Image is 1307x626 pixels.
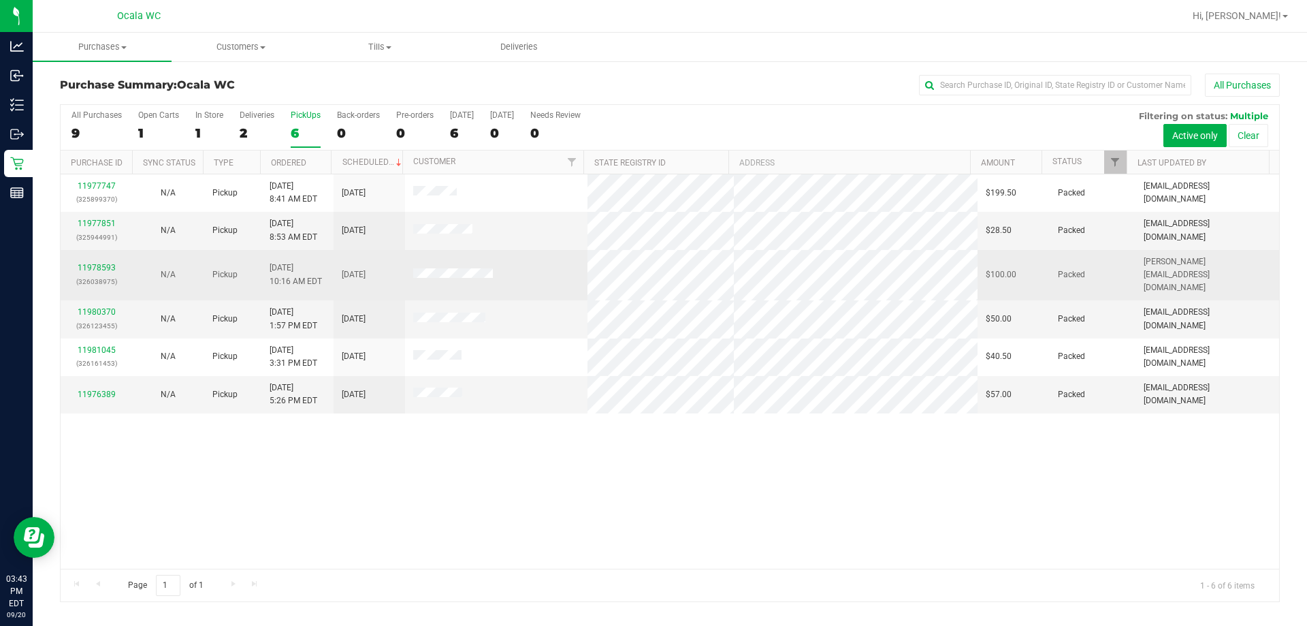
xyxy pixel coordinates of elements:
div: Open Carts [138,110,179,120]
a: 11976389 [78,390,116,399]
inline-svg: Retail [10,157,24,170]
div: 1 [195,125,223,141]
inline-svg: Analytics [10,40,24,53]
p: (326161453) [69,357,124,370]
span: Deliveries [482,41,556,53]
span: Not Applicable [161,351,176,361]
a: Purchases [33,33,172,61]
span: [DATE] [342,313,366,326]
span: Not Applicable [161,314,176,324]
div: In Store [195,110,223,120]
span: 1 - 6 of 6 items [1189,575,1265,595]
span: $40.50 [986,350,1012,363]
button: N/A [161,268,176,281]
span: $57.00 [986,388,1012,401]
div: 6 [450,125,474,141]
span: [DATE] [342,187,366,200]
span: $199.50 [986,187,1016,200]
span: Ocala WC [177,78,235,91]
span: Packed [1058,187,1085,200]
span: Pickup [212,388,238,401]
div: [DATE] [490,110,514,120]
div: Pre-orders [396,110,434,120]
div: Needs Review [530,110,581,120]
div: 0 [530,125,581,141]
inline-svg: Inbound [10,69,24,82]
p: (325944991) [69,231,124,244]
span: Pickup [212,350,238,363]
button: N/A [161,350,176,363]
a: 11978593 [78,263,116,272]
span: Pickup [212,187,238,200]
div: 0 [396,125,434,141]
span: [DATE] 8:53 AM EDT [270,217,317,243]
span: [DATE] 3:31 PM EDT [270,344,317,370]
button: N/A [161,187,176,200]
span: [PERSON_NAME][EMAIL_ADDRESS][DOMAIN_NAME] [1144,255,1271,295]
span: Page of 1 [116,575,214,596]
span: [EMAIL_ADDRESS][DOMAIN_NAME] [1144,217,1271,243]
span: Packed [1058,224,1085,237]
h3: Purchase Summary: [60,79,466,91]
span: Multiple [1230,110,1268,121]
button: Active only [1163,124,1227,147]
a: Filter [561,151,583,174]
span: Pickup [212,224,238,237]
span: [EMAIL_ADDRESS][DOMAIN_NAME] [1144,381,1271,407]
span: [DATE] 8:41 AM EDT [270,180,317,206]
iframe: Resource center [14,517,54,558]
span: Not Applicable [161,270,176,279]
button: All Purchases [1205,74,1280,97]
a: Amount [981,158,1015,168]
input: 1 [156,575,180,596]
span: [DATE] 10:16 AM EDT [270,262,322,287]
inline-svg: Outbound [10,127,24,141]
a: Deliveries [449,33,588,61]
div: PickUps [291,110,321,120]
p: (326123455) [69,319,124,332]
p: (326038975) [69,275,124,288]
a: 11977747 [78,181,116,191]
div: [DATE] [450,110,474,120]
span: Not Applicable [161,390,176,399]
div: All Purchases [71,110,122,120]
span: Packed [1058,388,1085,401]
span: [EMAIL_ADDRESS][DOMAIN_NAME] [1144,306,1271,332]
span: Purchases [33,41,172,53]
div: 0 [337,125,380,141]
a: Purchase ID [71,158,123,168]
inline-svg: Reports [10,186,24,200]
span: Customers [172,41,310,53]
span: Filtering on status: [1139,110,1227,121]
div: 6 [291,125,321,141]
button: N/A [161,313,176,326]
a: Status [1052,157,1082,166]
span: $50.00 [986,313,1012,326]
div: 0 [490,125,514,141]
a: 11977851 [78,219,116,228]
p: 03:43 PM EDT [6,573,27,610]
a: Scheduled [342,157,404,167]
a: Filter [1104,151,1127,174]
span: [DATE] [342,350,366,363]
a: Sync Status [143,158,195,168]
button: N/A [161,224,176,237]
a: Customers [172,33,310,61]
p: (325899370) [69,193,124,206]
span: [DATE] 5:26 PM EDT [270,381,317,407]
span: $28.50 [986,224,1012,237]
div: Back-orders [337,110,380,120]
span: Ocala WC [117,10,161,22]
a: Customer [413,157,455,166]
span: [DATE] [342,268,366,281]
span: Packed [1058,268,1085,281]
a: Tills [310,33,449,61]
a: 11980370 [78,307,116,317]
a: State Registry ID [594,158,666,168]
button: Clear [1229,124,1268,147]
span: Pickup [212,313,238,326]
span: Pickup [212,268,238,281]
a: Type [214,158,233,168]
input: Search Purchase ID, Original ID, State Registry ID or Customer Name... [919,75,1191,95]
p: 09/20 [6,610,27,620]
